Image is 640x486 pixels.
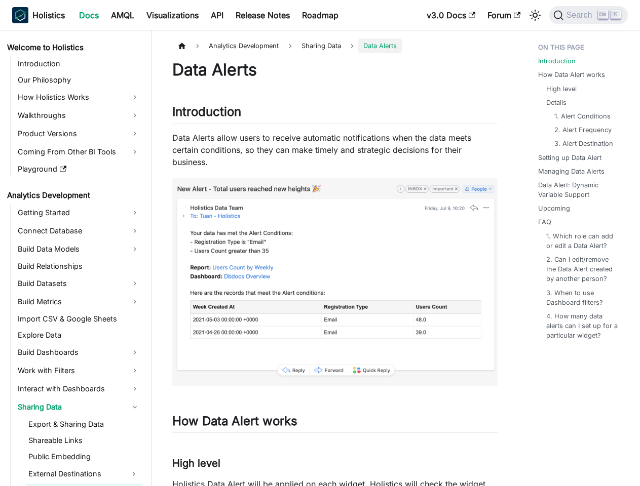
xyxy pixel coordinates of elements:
button: Search (Ctrl+K) [549,6,628,24]
h1: Data Alerts [172,60,498,80]
a: Interact with Dashboards [15,381,143,397]
a: Build Dashboards [15,344,143,360]
a: Coming From Other BI Tools [15,144,143,160]
span: Analytics Development [204,38,284,53]
a: 2. Can I edit/remove the Data Alert created by another person? [546,255,620,284]
a: How Holistics Works [15,89,143,105]
a: Build Data Models [15,241,143,257]
a: v3.0 Docs [421,7,481,23]
a: Analytics Development [4,188,143,202]
a: Build Datasets [15,275,143,292]
a: 1. Alert Conditions [554,111,611,121]
p: Data Alerts allow users to receive automatic notifications when the data meets certain conditions... [172,132,498,168]
a: Details [546,98,567,107]
a: Walkthroughs [15,107,143,124]
a: Welcome to Holistics [4,40,143,55]
h2: Introduction [172,104,498,124]
a: Visualizations [140,7,205,23]
a: Build Relationships [15,259,143,273]
a: Export & Sharing Data [25,417,143,431]
a: Roadmap [296,7,345,23]
span: Data Alerts [358,38,402,53]
a: High level [546,84,577,94]
a: API [205,7,230,23]
a: 3. When to use Dashboard filters? [546,288,620,307]
button: Expand sidebar category 'External Destinations' [125,466,143,482]
a: 1. Which role can add or edit a Data Alert? [546,231,620,251]
a: Our Philosophy [15,73,143,87]
a: 2. Alert Frequency [554,125,612,135]
a: Work with Filters [15,362,143,379]
h3: High level [172,457,498,470]
a: Playground [15,162,143,176]
a: Release Notes [230,7,296,23]
a: Introduction [538,56,576,66]
a: Getting Started [15,205,143,221]
a: Sharing Data [15,399,143,415]
a: HolisticsHolistics [12,7,65,23]
a: External Destinations [25,466,125,482]
a: Managing Data Alerts [538,167,605,176]
a: Forum [481,7,526,23]
a: 4. How many data alerts can I set up for a particular widget? [546,311,620,341]
a: Home page [172,38,192,53]
b: Holistics [32,9,65,21]
a: Import CSV & Google Sheets [15,312,143,326]
a: Data Alert: Dynamic Variable Support [538,180,624,199]
a: Connect Database [15,223,143,239]
nav: Breadcrumbs [172,38,498,53]
button: Switch between dark and light mode (currently light mode) [527,7,543,23]
a: Explore Data [15,328,143,342]
a: Docs [73,7,105,23]
a: Shareable Links [25,433,143,448]
a: Public Embedding [25,450,143,464]
a: Product Versions [15,126,143,142]
a: Introduction [15,57,143,71]
a: How Data Alert works [538,70,605,79]
img: Example of an email alert [172,178,498,386]
a: Setting up Data Alert [538,153,601,163]
h2: How Data Alert works [172,414,498,433]
a: AMQL [105,7,140,23]
a: Upcoming [538,204,570,213]
kbd: K [611,10,621,19]
span: Sharing Data [296,38,346,53]
a: 3. Alert Destination [554,139,613,148]
span: Search [563,11,598,20]
a: FAQ [538,217,551,227]
a: Build Metrics [15,294,143,310]
img: Holistics [12,7,28,23]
